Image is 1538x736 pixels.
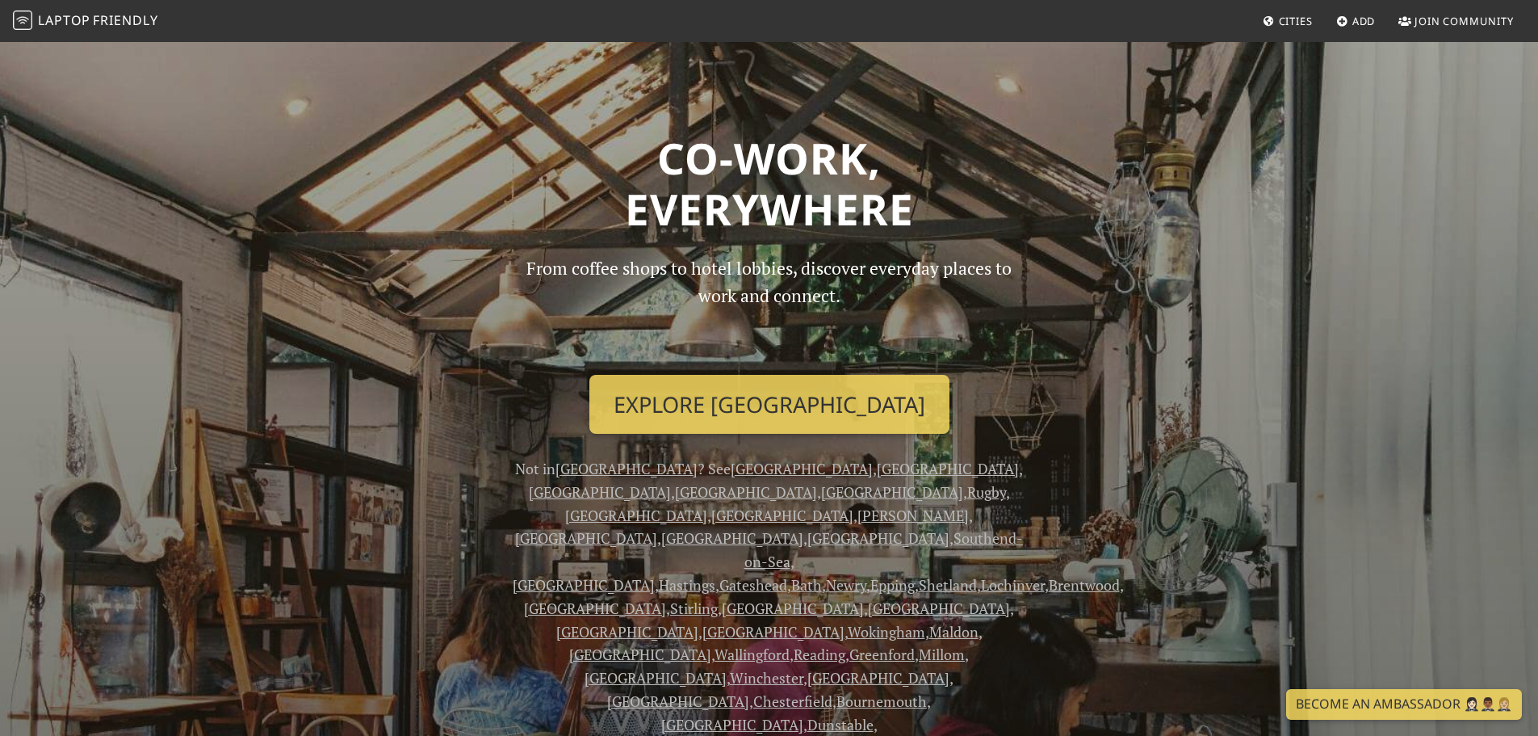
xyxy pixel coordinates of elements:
[857,506,969,525] a: [PERSON_NAME]
[513,254,1026,362] p: From coffee shops to hotel lobbies, discover everyday places to work and connect.
[661,715,803,734] a: [GEOGRAPHIC_DATA]
[711,506,853,525] a: [GEOGRAPHIC_DATA]
[93,11,157,29] span: Friendly
[730,668,803,688] a: Winchester
[807,715,874,734] a: Dunstable
[670,599,718,618] a: Stirling
[807,668,949,688] a: [GEOGRAPHIC_DATA]
[719,575,787,595] a: Gateshead
[807,528,949,548] a: [GEOGRAPHIC_DATA]
[556,622,698,641] a: [GEOGRAPHIC_DATA]
[524,599,666,618] a: [GEOGRAPHIC_DATA]
[659,575,715,595] a: Hastings
[868,599,1010,618] a: [GEOGRAPHIC_DATA]
[715,645,790,664] a: Wallingford
[929,622,979,641] a: Maldon
[919,575,977,595] a: Shetland
[1256,6,1319,36] a: Cities
[981,575,1045,595] a: Lochinver
[513,575,655,595] a: [GEOGRAPHIC_DATA]
[836,692,927,711] a: Bournemouth
[13,11,32,30] img: LaptopFriendly
[589,375,949,435] a: Explore [GEOGRAPHIC_DATA]
[967,482,1006,502] a: Rugby
[555,459,698,478] a: [GEOGRAPHIC_DATA]
[13,7,158,36] a: LaptopFriendly LaptopFriendly
[1286,689,1522,720] a: Become an Ambassador 🤵🏻‍♀️🤵🏾‍♂️🤵🏼‍♀️
[753,692,832,711] a: Chesterfield
[565,506,707,525] a: [GEOGRAPHIC_DATA]
[791,575,822,595] a: Bath
[1352,14,1376,28] span: Add
[38,11,90,29] span: Laptop
[246,132,1293,235] h1: Co-work, Everywhere
[919,645,965,664] a: Millom
[821,482,963,502] a: [GEOGRAPHIC_DATA]
[849,645,915,664] a: Greenford
[702,622,844,641] a: [GEOGRAPHIC_DATA]
[848,622,925,641] a: Wokingham
[722,599,864,618] a: [GEOGRAPHIC_DATA]
[585,668,727,688] a: [GEOGRAPHIC_DATA]
[877,459,1019,478] a: [GEOGRAPHIC_DATA]
[607,692,749,711] a: [GEOGRAPHIC_DATA]
[529,482,671,502] a: [GEOGRAPHIC_DATA]
[1279,14,1313,28] span: Cities
[569,645,711,664] a: [GEOGRAPHIC_DATA]
[1414,14,1514,28] span: Join Community
[1049,575,1120,595] a: Brentwood
[1392,6,1520,36] a: Join Community
[675,482,817,502] a: [GEOGRAPHIC_DATA]
[661,528,803,548] a: [GEOGRAPHIC_DATA]
[826,575,866,595] a: Newry
[731,459,873,478] a: [GEOGRAPHIC_DATA]
[870,575,915,595] a: Epping
[1330,6,1382,36] a: Add
[794,645,845,664] a: Reading
[515,528,657,548] a: [GEOGRAPHIC_DATA]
